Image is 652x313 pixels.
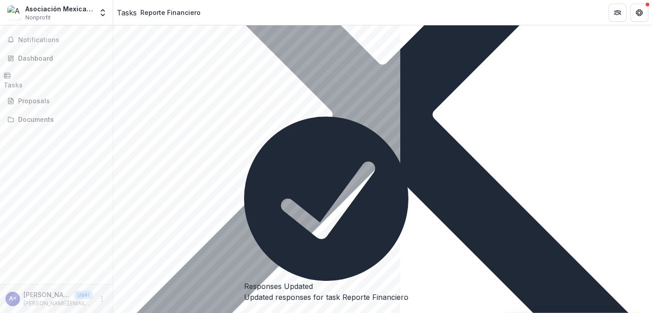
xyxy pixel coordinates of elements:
[18,115,102,124] div: Documents
[4,112,109,127] a: Documents
[4,80,23,90] div: Tasks
[7,5,22,20] img: Asociación Mexicana de Transformación Rural y Urbana A.C (Amextra, Inc.)
[9,296,17,302] div: Alejandra Romero <alejandra.romero@amextra.org>
[25,14,51,22] span: Nonprofit
[96,294,107,304] button: More
[25,4,93,14] div: Asociación Mexicana de Transformación Rural y Urbana A.C (Amextra, Inc.)
[24,290,71,299] p: [PERSON_NAME] <[PERSON_NAME][EMAIL_ADDRESS][PERSON_NAME][DOMAIN_NAME]>
[4,33,109,47] button: Notifications
[18,36,105,44] span: Notifications
[117,7,137,18] a: Tasks
[18,96,102,106] div: Proposals
[74,291,93,299] p: User
[140,8,201,17] div: Reporte Financiero
[24,299,93,308] p: [PERSON_NAME][EMAIL_ADDRESS][PERSON_NAME][DOMAIN_NAME]
[630,4,648,22] button: Get Help
[96,4,109,22] button: Open entity switcher
[4,69,23,90] a: Tasks
[4,93,109,108] a: Proposals
[609,4,627,22] button: Partners
[4,51,109,66] a: Dashboard
[117,6,204,19] nav: breadcrumb
[18,53,102,63] div: Dashboard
